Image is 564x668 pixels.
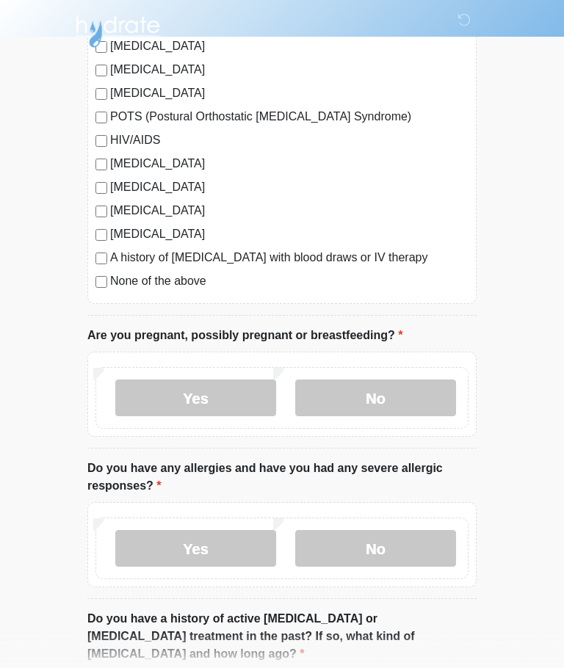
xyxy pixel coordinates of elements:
[110,155,469,173] label: [MEDICAL_DATA]
[87,460,477,495] label: Do you have any allergies and have you had any severe allergic responses?
[110,249,469,266] label: A history of [MEDICAL_DATA] with blood draws or IV therapy
[95,253,107,264] input: A history of [MEDICAL_DATA] with blood draws or IV therapy
[110,61,469,79] label: [MEDICAL_DATA]
[115,380,276,416] label: Yes
[95,112,107,123] input: POTS (Postural Orthostatic [MEDICAL_DATA] Syndrome)
[95,276,107,288] input: None of the above
[95,206,107,217] input: [MEDICAL_DATA]
[95,135,107,147] input: HIV/AIDS
[87,610,477,663] label: Do you have a history of active [MEDICAL_DATA] or [MEDICAL_DATA] treatment in the past? If so, wh...
[95,88,107,100] input: [MEDICAL_DATA]
[110,202,469,219] label: [MEDICAL_DATA]
[110,272,469,290] label: None of the above
[110,108,469,126] label: POTS (Postural Orthostatic [MEDICAL_DATA] Syndrome)
[95,229,107,241] input: [MEDICAL_DATA]
[95,159,107,170] input: [MEDICAL_DATA]
[110,178,469,196] label: [MEDICAL_DATA]
[87,327,402,344] label: Are you pregnant, possibly pregnant or breastfeeding?
[95,182,107,194] input: [MEDICAL_DATA]
[73,11,162,48] img: Hydrate IV Bar - Arcadia Logo
[110,84,469,102] label: [MEDICAL_DATA]
[295,380,456,416] label: No
[110,131,469,149] label: HIV/AIDS
[115,530,276,567] label: Yes
[95,65,107,76] input: [MEDICAL_DATA]
[110,225,469,243] label: [MEDICAL_DATA]
[295,530,456,567] label: No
